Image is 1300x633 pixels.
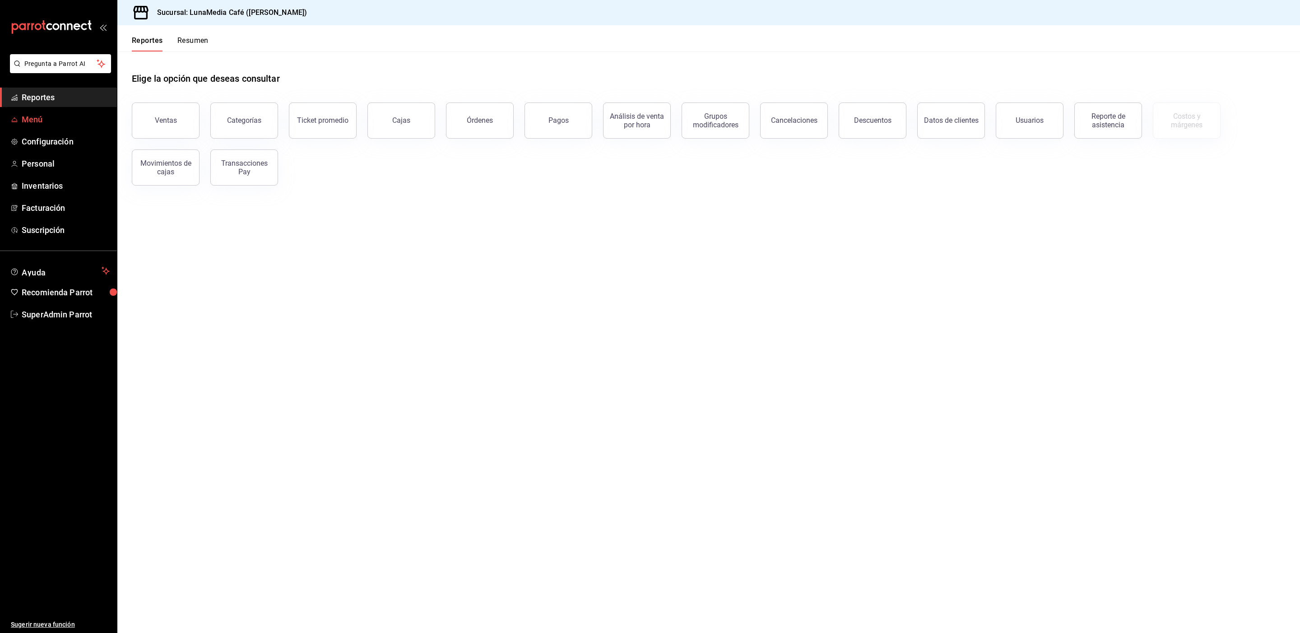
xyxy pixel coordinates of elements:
div: Movimientos de cajas [138,159,194,176]
div: Análisis de venta por hora [609,112,665,129]
div: Cajas [392,115,411,126]
div: Costos y márgenes [1159,112,1215,129]
button: Grupos modificadores [682,102,749,139]
button: Órdenes [446,102,514,139]
a: Cajas [367,102,435,139]
button: Categorías [210,102,278,139]
button: Resumen [177,36,209,51]
button: Descuentos [839,102,906,139]
div: Categorías [227,116,261,125]
div: navigation tabs [132,36,209,51]
div: Descuentos [854,116,891,125]
span: Suscripción [22,224,110,236]
button: Pregunta a Parrot AI [10,54,111,73]
span: Recomienda Parrot [22,286,110,298]
span: Facturación [22,202,110,214]
button: Reportes [132,36,163,51]
div: Órdenes [467,116,493,125]
button: Usuarios [996,102,1063,139]
button: Contrata inventarios para ver este reporte [1153,102,1221,139]
div: Datos de clientes [924,116,979,125]
div: Ventas [155,116,177,125]
div: Grupos modificadores [687,112,743,129]
span: Inventarios [22,180,110,192]
button: Reporte de asistencia [1074,102,1142,139]
button: Cancelaciones [760,102,828,139]
div: Transacciones Pay [216,159,272,176]
button: Pagos [525,102,592,139]
button: Movimientos de cajas [132,149,200,186]
div: Pagos [548,116,569,125]
span: SuperAdmin Parrot [22,308,110,321]
button: Ticket promedio [289,102,357,139]
h3: Sucursal: LunaMedia Café ([PERSON_NAME]) [150,7,307,18]
span: Sugerir nueva función [11,620,110,629]
button: Datos de clientes [917,102,985,139]
div: Usuarios [1016,116,1044,125]
div: Cancelaciones [771,116,817,125]
span: Pregunta a Parrot AI [24,59,97,69]
button: Ventas [132,102,200,139]
button: open_drawer_menu [99,23,107,31]
h1: Elige la opción que deseas consultar [132,72,280,85]
button: Análisis de venta por hora [603,102,671,139]
span: Menú [22,113,110,126]
span: Reportes [22,91,110,103]
span: Ayuda [22,265,98,276]
div: Ticket promedio [297,116,348,125]
span: Personal [22,158,110,170]
button: Transacciones Pay [210,149,278,186]
span: Configuración [22,135,110,148]
a: Pregunta a Parrot AI [6,65,111,75]
div: Reporte de asistencia [1080,112,1136,129]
